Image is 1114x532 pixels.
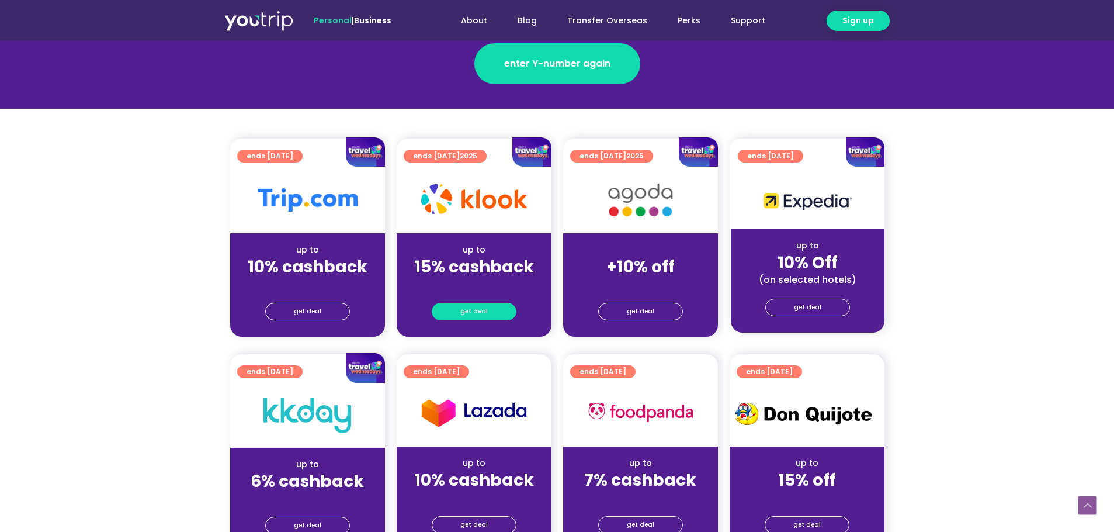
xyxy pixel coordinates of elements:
[294,303,321,320] span: get deal
[794,299,821,316] span: get deal
[240,458,376,471] div: up to
[502,10,552,32] a: Blog
[746,365,793,378] span: ends [DATE]
[406,244,542,256] div: up to
[414,469,534,492] strong: 10% cashback
[570,365,636,378] a: ends [DATE]
[572,278,709,290] div: (for stays only)
[552,10,662,32] a: Transfer Overseas
[740,274,875,286] div: (on selected hotels)
[460,303,488,320] span: get deal
[842,15,874,27] span: Sign up
[765,299,850,316] a: get deal
[240,244,376,256] div: up to
[406,278,542,290] div: (for stays only)
[579,365,626,378] span: ends [DATE]
[504,57,610,71] span: enter Y-number again
[739,457,875,469] div: up to
[314,15,352,26] span: Personal
[240,278,376,290] div: (for stays only)
[265,303,350,320] a: get deal
[413,365,460,378] span: ends [DATE]
[474,43,640,84] a: enter Y-number again
[662,10,716,32] a: Perks
[740,240,875,252] div: up to
[446,10,502,32] a: About
[248,255,367,278] strong: 10% cashback
[240,492,376,505] div: (for stays only)
[827,11,890,31] a: Sign up
[251,470,364,493] strong: 6% cashback
[778,251,838,274] strong: 10% Off
[716,10,780,32] a: Support
[423,10,780,32] nav: Menu
[414,255,534,278] strong: 15% cashback
[406,457,542,469] div: up to
[572,491,709,503] div: (for stays only)
[314,15,391,26] span: |
[606,255,675,278] strong: +10% off
[404,365,469,378] a: ends [DATE]
[627,303,654,320] span: get deal
[739,491,875,503] div: (for stays only)
[432,303,516,320] a: get deal
[572,457,709,469] div: up to
[778,469,836,492] strong: 15% off
[406,491,542,503] div: (for stays only)
[737,365,802,378] a: ends [DATE]
[630,244,651,255] span: up to
[598,303,683,320] a: get deal
[584,469,696,492] strong: 7% cashback
[354,15,391,26] a: Business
